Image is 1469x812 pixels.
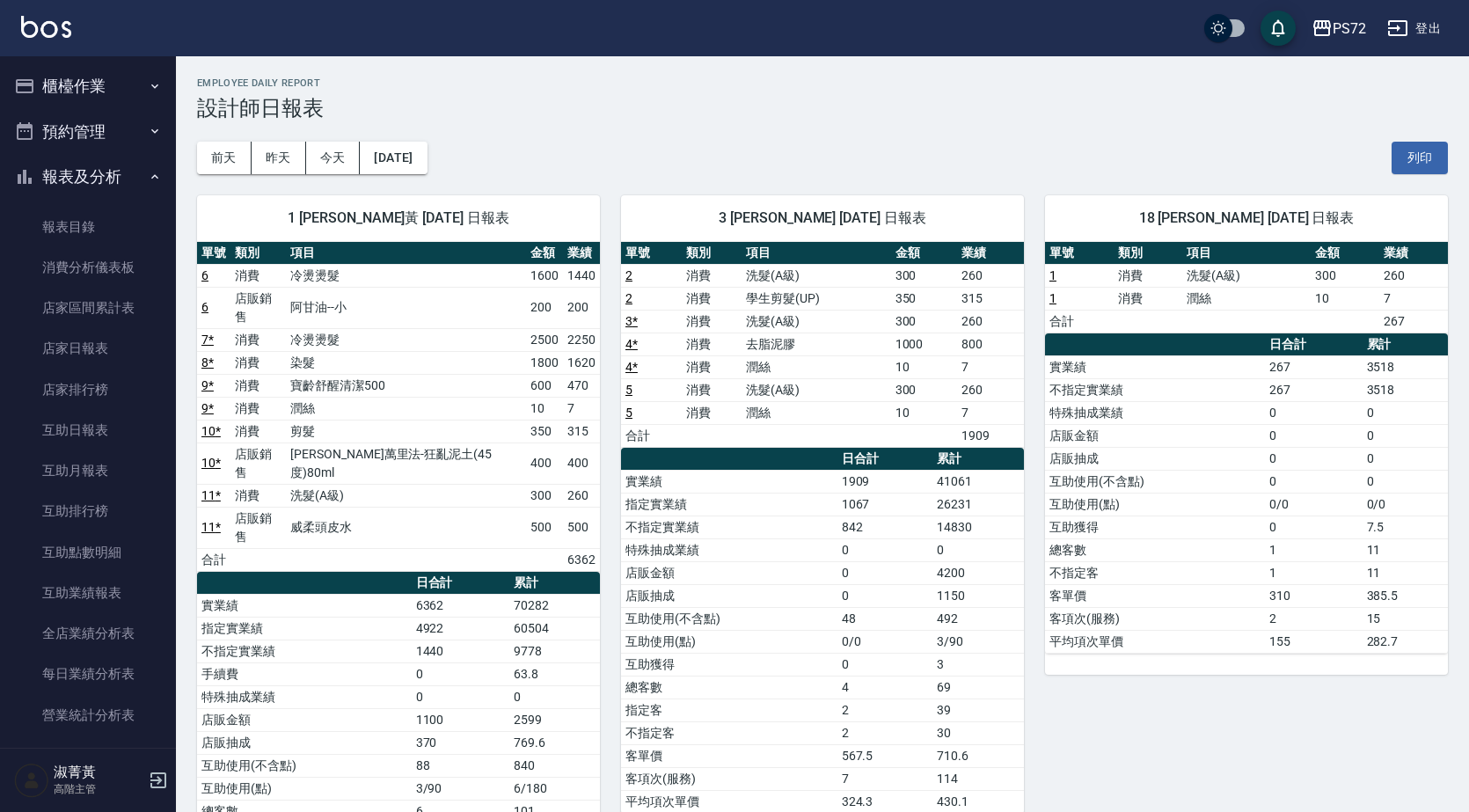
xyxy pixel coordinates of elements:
td: 潤絲 [742,401,890,424]
td: 11 [1363,561,1448,584]
td: 消費 [230,397,286,420]
td: 消費 [682,287,742,310]
td: 6/180 [509,777,600,800]
td: 1620 [563,351,600,374]
td: 260 [563,484,600,507]
td: 0/0 [1265,493,1362,516]
th: 項目 [286,242,526,265]
td: 消費 [230,351,286,374]
td: 0 [837,653,932,676]
td: 消費 [230,328,286,351]
td: 6362 [412,594,509,617]
td: 指定實業績 [197,617,412,640]
button: [DATE] [360,142,427,174]
th: 金額 [526,242,563,265]
td: 4922 [412,617,509,640]
td: 385.5 [1363,584,1448,607]
img: Person [14,763,49,798]
td: 去脂泥膠 [742,333,890,355]
td: 400 [563,443,600,484]
td: 客單價 [621,744,837,767]
td: 0 [1363,447,1448,470]
td: 2 [1265,607,1362,630]
td: 洗髮(A級) [742,264,890,287]
td: 800 [957,333,1024,355]
th: 項目 [1182,242,1311,265]
td: 平均項次單價 [1045,630,1265,653]
td: 0/0 [837,630,932,653]
td: 0 [1363,424,1448,447]
a: 6 [201,300,208,314]
td: 300 [891,264,958,287]
td: 消費 [682,310,742,333]
td: 1909 [957,424,1024,447]
td: 1440 [563,264,600,287]
a: 1 [1049,291,1056,305]
td: 2250 [563,328,600,351]
a: 5 [625,406,632,420]
td: 寶齡舒醒清潔500 [286,374,526,397]
td: 260 [1379,264,1448,287]
a: 1 [1049,268,1056,282]
td: 消費 [682,355,742,378]
td: 1600 [526,264,563,287]
a: 店家排行榜 [7,369,169,410]
a: 互助日報表 [7,410,169,450]
table: a dense table [1045,333,1448,654]
td: 0 [932,538,1024,561]
td: 潤絲 [1182,287,1311,310]
th: 累計 [932,448,1024,471]
button: 登出 [1380,12,1448,45]
td: 267 [1265,378,1362,401]
td: 學生剪髮(UP) [742,287,890,310]
a: 互助業績報表 [7,573,169,613]
td: 染髮 [286,351,526,374]
td: 11 [1363,538,1448,561]
td: 300 [1311,264,1379,287]
td: 0 [837,561,932,584]
td: 潤絲 [286,397,526,420]
td: 2 [837,721,932,744]
td: 470 [563,374,600,397]
button: 前天 [197,142,252,174]
td: 1 [1265,538,1362,561]
td: 114 [932,767,1024,790]
th: 金額 [891,242,958,265]
td: 3/90 [412,777,509,800]
td: 60504 [509,617,600,640]
button: 預約管理 [7,109,169,155]
td: 1800 [526,351,563,374]
th: 業績 [1379,242,1448,265]
td: 282.7 [1363,630,1448,653]
td: 500 [563,507,600,548]
td: 10 [891,401,958,424]
a: 6 [201,268,208,282]
td: 互助使用(點) [1045,493,1265,516]
span: 1 [PERSON_NAME]黃 [DATE] 日報表 [218,209,579,227]
td: 剪髮 [286,420,526,443]
td: 4200 [932,561,1024,584]
td: 315 [957,287,1024,310]
button: save [1261,11,1296,46]
a: 店家區間累計表 [7,288,169,328]
td: 4 [837,676,932,699]
button: 櫃檯作業 [7,63,169,109]
a: 店家日報表 [7,328,169,369]
td: 實業績 [621,470,837,493]
td: 0/0 [1363,493,1448,516]
td: 洗髮(A級) [742,310,890,333]
td: 店販銷售 [230,507,286,548]
td: 0 [509,685,600,708]
td: 店販抽成 [621,584,837,607]
td: 0 [837,538,932,561]
p: 高階主管 [54,781,143,797]
td: 260 [957,264,1024,287]
td: 14830 [932,516,1024,538]
td: 3518 [1363,378,1448,401]
td: 實業績 [1045,355,1265,378]
td: 互助獲得 [1045,516,1265,538]
td: 總客數 [621,676,837,699]
td: 阿甘油--小 [286,287,526,328]
a: 營業項目月分析表 [7,735,169,776]
td: 消費 [1114,287,1182,310]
